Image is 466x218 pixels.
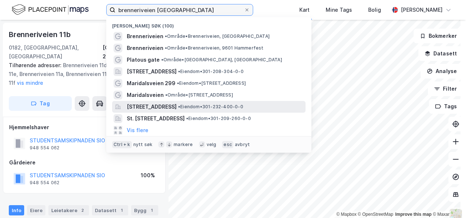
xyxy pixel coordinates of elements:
[429,183,466,218] iframe: Chat Widget
[428,81,463,96] button: Filter
[9,158,159,167] div: Gårdeiere
[165,45,167,51] span: •
[161,57,282,63] span: Område • [GEOGRAPHIC_DATA], [GEOGRAPHIC_DATA]
[127,44,163,52] span: Brenneriveien
[127,91,164,99] span: Maridalsveien
[414,29,463,43] button: Bokmerker
[326,6,352,14] div: Mine Tags
[368,6,381,14] div: Bolig
[299,6,310,14] div: Kart
[177,80,179,86] span: •
[429,183,466,218] div: Kontrollprogram for chat
[79,207,86,214] div: 2
[141,171,155,180] div: 100%
[395,212,432,217] a: Improve this map
[177,80,246,86] span: Eiendom • [STREET_ADDRESS]
[9,29,72,40] div: Brenneriveien 11b
[12,3,89,16] img: logo.f888ab2527a4732fd821a326f86c7f29.svg
[9,96,72,111] button: Tag
[131,205,158,215] div: Bygg
[9,43,103,61] div: 0182, [GEOGRAPHIC_DATA], [GEOGRAPHIC_DATA]
[418,46,463,61] button: Datasett
[165,33,167,39] span: •
[27,205,45,215] div: Eiere
[222,141,233,148] div: esc
[165,45,264,51] span: Område • Brenneriveien, 9601 Hammerfest
[9,123,159,132] div: Hjemmelshaver
[421,64,463,79] button: Analyse
[174,142,193,148] div: markere
[186,116,251,121] span: Eiendom • 301-209-260-0-0
[401,6,443,14] div: [PERSON_NAME]
[358,212,393,217] a: OpenStreetMap
[133,142,153,148] div: nytt søk
[127,67,177,76] span: [STREET_ADDRESS]
[148,207,155,214] div: 1
[48,205,89,215] div: Leietakere
[9,62,63,68] span: Tilhørende adresser:
[9,205,24,215] div: Info
[178,104,180,109] span: •
[106,17,311,30] div: [PERSON_NAME] søk (100)
[92,205,128,215] div: Datasett
[336,212,356,217] a: Mapbox
[235,142,250,148] div: avbryt
[207,142,217,148] div: velg
[127,126,148,135] button: Vis flere
[165,33,270,39] span: Område • Brenneriveien, [GEOGRAPHIC_DATA]
[118,207,125,214] div: 1
[178,69,244,75] span: Eiendom • 301-208-304-0-0
[178,104,243,110] span: Eiendom • 301-232-400-0-0
[127,79,175,88] span: Maridalsveien 299
[161,57,163,62] span: •
[30,145,59,151] div: 948 554 062
[178,69,180,74] span: •
[165,92,167,98] span: •
[165,92,233,98] span: Område • [STREET_ADDRESS]
[127,114,185,123] span: St. [STREET_ADDRESS]
[186,116,188,121] span: •
[127,55,160,64] span: Platous gate
[127,102,177,111] span: [STREET_ADDRESS]
[9,61,154,87] div: Brenneriveien 11d, Brenneriveien 11e, Brenneriveien 11a, Brenneriveien 11c, Brenneriveien 11f
[127,32,163,41] span: Brenneriveien
[112,141,132,148] div: Ctrl + k
[115,4,244,15] input: Søk på adresse, matrikkel, gårdeiere, leietakere eller personer
[30,180,59,186] div: 948 554 062
[429,99,463,114] button: Tags
[103,43,160,61] div: [GEOGRAPHIC_DATA], 208/65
